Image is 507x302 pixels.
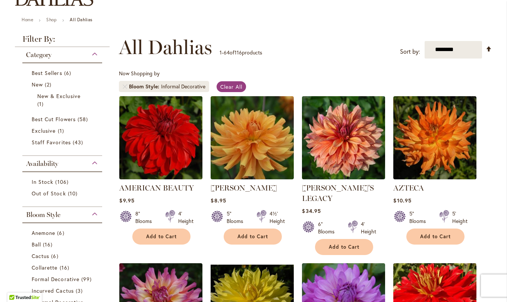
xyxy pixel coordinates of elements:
strong: Filter By: [15,35,110,47]
img: ANDREW CHARLES [211,96,294,179]
span: Staff Favorites [32,139,71,146]
a: AMERICAN BEAUTY [119,183,194,192]
div: 5" Blooms [227,210,248,225]
span: $34.95 [302,207,321,214]
span: $8.95 [211,197,226,204]
strong: All Dahlias [70,17,92,22]
a: Staff Favorites [32,138,95,146]
span: Incurved Cactus [32,287,74,294]
span: New [32,81,43,88]
div: 5" Blooms [409,210,430,225]
span: Bloom Style [26,211,60,219]
span: 58 [78,115,90,123]
div: 8" Blooms [135,210,156,225]
a: Clear All [217,81,246,92]
span: Availability [26,160,58,168]
a: In Stock 106 [32,178,95,186]
img: Andy's Legacy [302,96,385,179]
span: 1 [37,100,45,108]
a: Exclusive [32,127,95,135]
span: New & Exclusive [37,92,81,100]
a: Collarette 16 [32,264,95,271]
span: 64 [224,49,230,56]
div: Informal Decorative [161,83,205,90]
span: 6 [64,69,73,77]
span: Collarette [32,264,58,271]
span: Bloom Style [129,83,161,90]
span: Exclusive [32,127,56,134]
span: 16 [60,264,71,271]
a: [PERSON_NAME] [211,183,277,192]
a: Out of Stock 10 [32,189,95,197]
span: 6 [57,229,66,237]
a: [PERSON_NAME]'S LEGACY [302,183,374,203]
label: Sort by: [400,45,420,59]
span: Now Shopping by [119,70,160,77]
span: Anemone [32,229,55,236]
span: Best Cut Flowers [32,116,76,123]
a: AZTECA [393,183,424,192]
span: 6 [51,252,60,260]
span: Category [26,51,51,59]
span: All Dahlias [119,36,212,59]
a: Best Sellers [32,69,95,77]
a: Home [22,17,33,22]
button: Add to Cart [406,229,465,245]
span: Clear All [220,83,242,90]
span: $10.95 [393,197,411,204]
span: Out of Stock [32,190,66,197]
span: 16 [43,240,54,248]
a: Andy's Legacy [302,174,385,181]
button: Add to Cart [132,229,190,245]
p: - of products [220,47,262,59]
a: New &amp; Exclusive [37,92,89,108]
span: 3 [76,287,85,295]
a: Shop [46,17,57,22]
span: Add to Cart [146,233,177,240]
span: In Stock [32,178,53,185]
a: Best Cut Flowers [32,115,95,123]
a: AZTECA [393,174,476,181]
span: Cactus [32,252,49,259]
span: Formal Decorative [32,276,79,283]
img: AMERICAN BEAUTY [119,96,202,179]
span: 116 [234,49,242,56]
a: New [32,81,95,88]
span: Add to Cart [420,233,451,240]
span: Add to Cart [329,244,359,250]
span: Add to Cart [237,233,268,240]
span: Ball [32,241,41,248]
a: Anemone 6 [32,229,95,237]
a: Cactus 6 [32,252,95,260]
a: Formal Decorative 99 [32,275,95,283]
span: 2 [45,81,53,88]
span: 106 [55,178,70,186]
span: 1 [58,127,66,135]
button: Add to Cart [315,239,373,255]
span: 10 [68,189,79,197]
a: AMERICAN BEAUTY [119,174,202,181]
a: ANDREW CHARLES [211,174,294,181]
span: $9.95 [119,197,134,204]
button: Add to Cart [224,229,282,245]
a: Incurved Cactus 3 [32,287,95,295]
a: Ball 16 [32,240,95,248]
span: 99 [81,275,94,283]
div: 4' Height [178,210,193,225]
span: 1 [220,49,222,56]
iframe: Launch Accessibility Center [6,276,26,296]
div: 4½' Height [270,210,285,225]
img: AZTECA [393,96,476,179]
div: 4' Height [361,220,376,235]
div: 6" Blooms [318,220,339,235]
a: Remove Bloom Style Informal Decorative [123,84,127,89]
span: Best Sellers [32,69,62,76]
span: 43 [73,138,85,146]
div: 5' Height [452,210,467,225]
